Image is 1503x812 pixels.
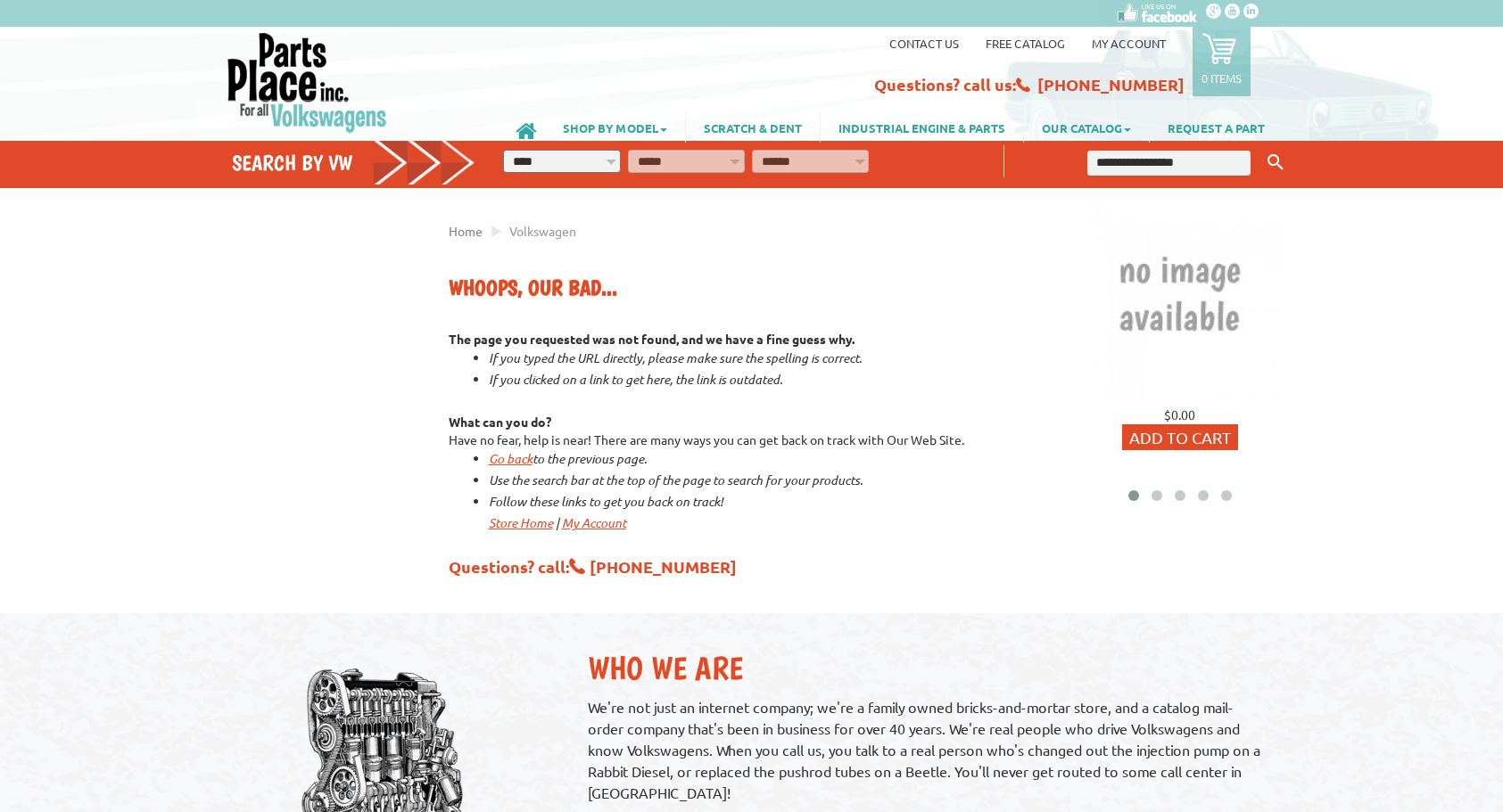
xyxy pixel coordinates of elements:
[489,348,1055,369] li: If you typed the URL directly, please make sure the spelling is correct.
[556,514,559,531] span: |
[1122,424,1238,450] button: Add to Cart
[449,330,1055,348] dt: The page you requested was not found, and we have a fine guess why.
[449,413,1055,431] dt: What can you do?
[232,150,476,176] h4: Search by VW
[1262,148,1289,177] button: Keyword Search
[686,112,820,143] a: SCRATCH & DENT
[489,514,553,531] a: Store Home
[1024,112,1149,143] a: OUR CATALOG
[489,491,1055,534] li: Follow these links to get you back on track!
[1150,112,1283,143] a: REQUEST A PART
[509,223,576,239] span: Volkswagen
[562,514,626,531] a: My Account
[489,369,1055,390] li: If you clicked on a link to get here, the link is outdated.
[449,275,1055,303] h1: Whoops, our bad...
[1129,428,1231,447] span: Add to Cart
[489,450,533,467] a: Go back
[226,31,389,134] img: Parts Place Inc!
[1193,27,1251,96] a: 0 items
[986,36,1065,51] a: Free Catalog
[489,470,1055,491] li: Use the search bar at the top of the page to search for your products.
[1092,36,1166,51] a: My Account
[545,112,685,143] a: SHOP BY MODEL
[449,556,1055,578] h3: Questions? call: [PHONE_NUMBER]
[449,223,483,239] a: Home
[821,112,1023,143] a: INDUSTRIAL ENGINE & PARTS
[588,649,1268,687] h2: Who We Are
[889,36,959,51] a: Contact us
[1202,70,1242,86] p: 0 items
[1164,406,1195,422] span: $0.00
[489,448,1055,470] li: to the previous page.
[588,696,1268,803] p: We're not just an internet company; we're a family owned bricks-and-mortar store, and a catalog m...
[449,431,1055,448] dd: Have no fear, help is near! There are many ways you can get back on track with Our Web Site.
